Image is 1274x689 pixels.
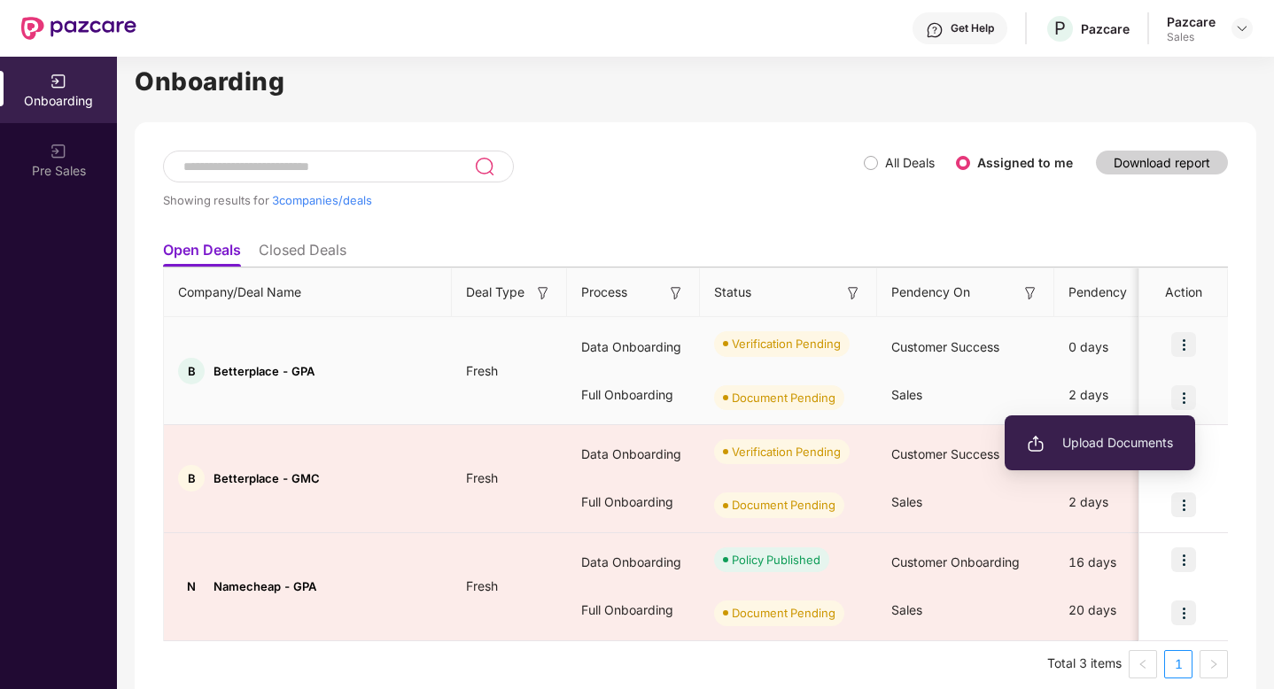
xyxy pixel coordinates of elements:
div: B [178,465,205,492]
img: svg+xml;base64,PHN2ZyB3aWR0aD0iMjAiIGhlaWdodD0iMjAiIHZpZXdCb3g9IjAgMCAyMCAyMCIgZmlsbD0ibm9uZSIgeG... [50,73,67,90]
label: All Deals [885,155,935,170]
img: svg+xml;base64,PHN2ZyB3aWR0aD0iMTYiIGhlaWdodD0iMTYiIHZpZXdCb3g9IjAgMCAxNiAxNiIgZmlsbD0ibm9uZSIgeG... [1022,284,1039,302]
div: Verification Pending [732,335,841,352]
img: svg+xml;base64,PHN2ZyB3aWR0aD0iMTYiIGhlaWdodD0iMTYiIHZpZXdCb3g9IjAgMCAxNiAxNiIgZmlsbD0ibm9uZSIgeG... [534,284,552,302]
div: Full Onboarding [567,478,700,526]
div: Document Pending [732,389,835,406]
li: Closed Deals [259,241,346,267]
img: New Pazcare Logo [21,17,136,40]
div: 20 days [1054,586,1187,634]
div: 2 days [1054,371,1187,419]
a: 1 [1165,651,1192,677]
span: P [1054,18,1066,39]
div: Data Onboarding [567,538,700,586]
div: 2 days [1054,478,1187,526]
div: Pazcare [1167,13,1216,30]
div: Pazcare [1081,20,1130,37]
span: Pendency On [891,283,970,302]
img: icon [1171,332,1196,357]
button: Download report [1096,151,1228,174]
img: icon [1171,385,1196,410]
div: Full Onboarding [567,371,700,419]
span: Customer Onboarding [891,554,1020,569]
span: Sales [891,602,922,617]
button: left [1129,650,1157,678]
span: left [1138,659,1148,670]
div: Document Pending [732,496,835,514]
span: Pendency [1068,283,1159,302]
span: Upload Documents [1027,433,1173,453]
th: Pendency [1054,268,1187,317]
span: Sales [891,387,922,402]
span: Sales [891,494,922,509]
div: B [178,358,205,384]
span: Betterplace - GMC [214,471,320,485]
span: Betterplace - GPA [214,364,315,378]
li: Total 3 items [1047,650,1122,678]
th: Action [1139,268,1228,317]
div: Document Pending [732,604,835,622]
img: svg+xml;base64,PHN2ZyB3aWR0aD0iMTYiIGhlaWdodD0iMTYiIHZpZXdCb3g9IjAgMCAxNiAxNiIgZmlsbD0ibm9uZSIgeG... [844,284,862,302]
img: svg+xml;base64,PHN2ZyB3aWR0aD0iMjAiIGhlaWdodD0iMjAiIHZpZXdCb3g9IjAgMCAyMCAyMCIgZmlsbD0ibm9uZSIgeG... [50,143,67,160]
div: Policy Published [732,551,820,569]
li: Open Deals [163,241,241,267]
li: Previous Page [1129,650,1157,678]
div: Get Help [951,21,994,35]
span: Fresh [452,578,512,593]
th: Company/Deal Name [164,268,452,317]
span: Deal Type [466,283,524,302]
button: right [1200,650,1228,678]
img: svg+xml;base64,PHN2ZyB3aWR0aD0iMjAiIGhlaWdodD0iMjAiIHZpZXdCb3g9IjAgMCAyMCAyMCIgZmlsbD0ibm9uZSIgeG... [1027,435,1045,453]
img: svg+xml;base64,PHN2ZyB3aWR0aD0iMTYiIGhlaWdodD0iMTYiIHZpZXdCb3g9IjAgMCAxNiAxNiIgZmlsbD0ibm9uZSIgeG... [667,284,685,302]
img: icon [1171,547,1196,572]
span: 3 companies/deals [272,193,372,207]
span: Status [714,283,751,302]
span: Process [581,283,627,302]
div: 16 days [1054,538,1187,586]
li: Next Page [1200,650,1228,678]
img: icon [1171,600,1196,625]
div: Sales [1167,30,1216,44]
img: svg+xml;base64,PHN2ZyB3aWR0aD0iMjQiIGhlaWdodD0iMjUiIHZpZXdCb3g9IjAgMCAyNCAyNSIgZmlsbD0ibm9uZSIgeG... [474,156,494,177]
div: 0 days [1054,323,1187,371]
img: icon [1171,492,1196,517]
div: Data Onboarding [567,323,700,371]
div: Showing results for [163,193,864,207]
span: right [1208,659,1219,670]
span: Customer Success [891,446,999,461]
div: Full Onboarding [567,586,700,634]
h1: Onboarding [135,62,1256,101]
li: 1 [1164,650,1192,678]
div: Data Onboarding [567,430,700,478]
div: Verification Pending [732,443,841,461]
div: N [178,573,205,600]
img: svg+xml;base64,PHN2ZyBpZD0iSGVscC0zMngzMiIgeG1sbnM9Imh0dHA6Ly93d3cudzMub3JnLzIwMDAvc3ZnIiB3aWR0aD... [926,21,944,39]
img: svg+xml;base64,PHN2ZyBpZD0iRHJvcGRvd24tMzJ4MzIiIHhtbG5zPSJodHRwOi8vd3d3LnczLm9yZy8yMDAwL3N2ZyIgd2... [1235,21,1249,35]
span: Namecheap - GPA [214,579,316,593]
label: Assigned to me [977,155,1073,170]
span: Customer Success [891,339,999,354]
span: Fresh [452,470,512,485]
span: Fresh [452,363,512,378]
